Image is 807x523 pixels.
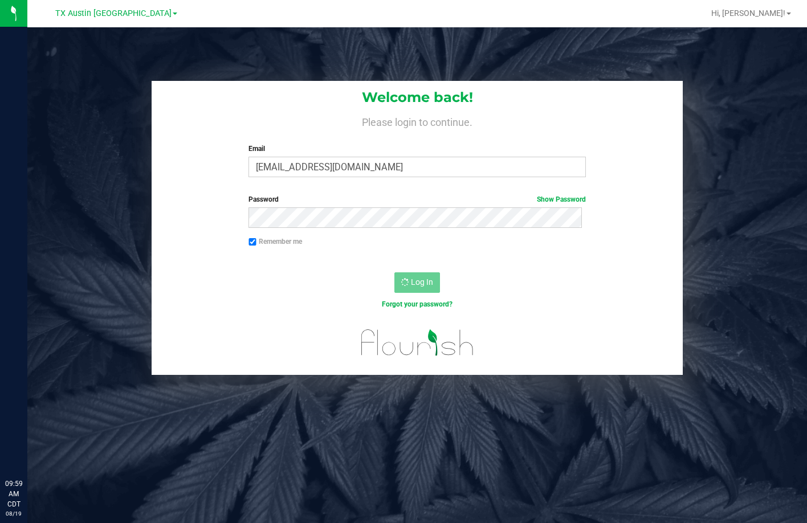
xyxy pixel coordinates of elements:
span: Password [248,195,279,203]
input: Remember me [248,238,256,246]
h1: Welcome back! [152,90,683,105]
button: Log In [394,272,440,293]
label: Remember me [248,236,302,247]
p: 09:59 AM CDT [5,479,22,509]
span: TX Austin [GEOGRAPHIC_DATA] [55,9,172,18]
a: Forgot your password? [382,300,453,308]
span: Log In [411,277,433,287]
img: flourish_logo.svg [351,321,484,364]
a: Show Password [537,195,586,203]
label: Email [248,144,585,154]
p: 08/19 [5,509,22,518]
h4: Please login to continue. [152,114,683,128]
span: Hi, [PERSON_NAME]! [711,9,785,18]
